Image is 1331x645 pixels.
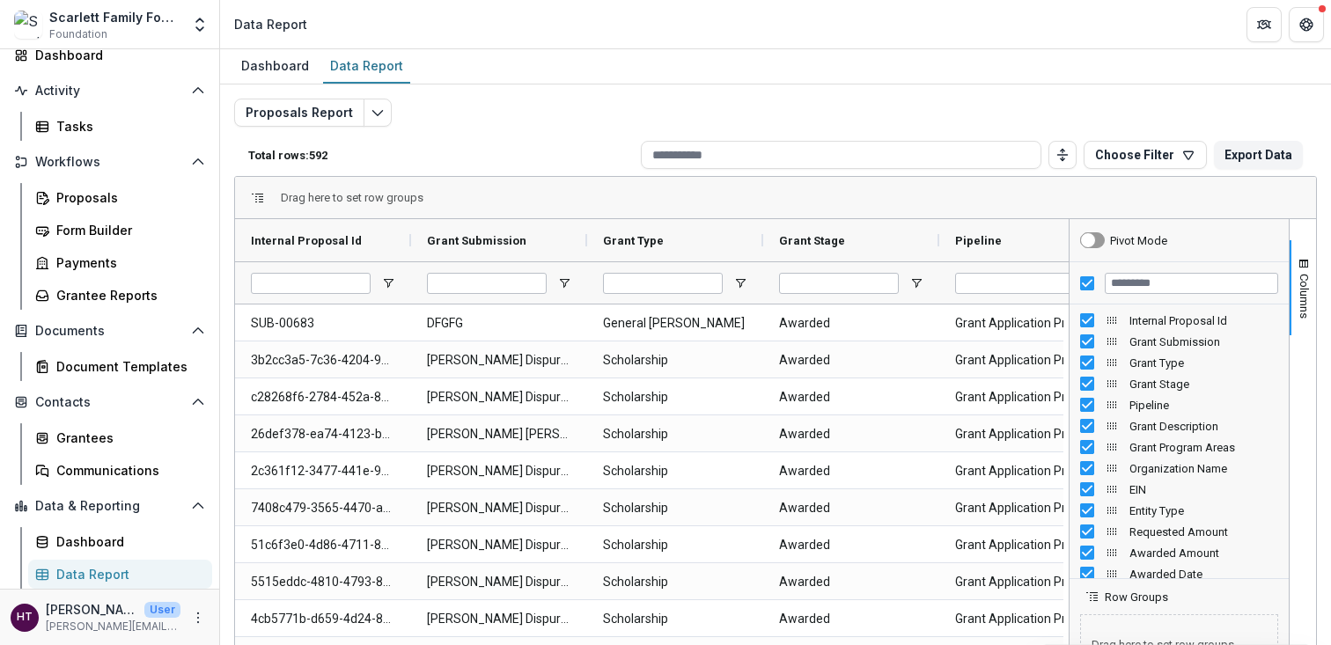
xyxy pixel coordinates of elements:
span: Awarded Date [1129,568,1278,581]
span: EIN [1129,483,1278,496]
span: Columns [1298,274,1311,319]
div: Document Templates [56,357,198,376]
span: Scholarship [603,564,747,600]
div: Awarded Amount Column [1070,542,1289,563]
input: Filter Columns Input [1105,273,1278,294]
span: [PERSON_NAME] Dispursment Request - $3496 [427,601,571,637]
p: Total rows: 592 [248,149,634,162]
div: Scarlett Family Foundation [49,8,180,26]
button: Choose Filter [1084,141,1207,169]
p: User [144,602,180,618]
a: Tasks [28,112,212,141]
span: Grant Application Process [955,490,1099,526]
button: More [188,607,209,628]
span: Grant Application Process [955,379,1099,415]
div: Requested Amount Column [1070,521,1289,542]
span: Awarded [779,453,923,489]
span: Scholarship [603,416,747,452]
div: Entity Type Column [1070,500,1289,521]
div: Grantee Reports [56,286,198,304]
div: Internal Proposal Id Column [1070,310,1289,331]
span: Contacts [35,395,184,410]
button: Open Data & Reporting [7,492,212,520]
button: Get Help [1289,7,1324,42]
span: 26def378-ea74-4123-b07a-cd730b5803ff [251,416,395,452]
span: [PERSON_NAME] Dispursment Request - $15000 [427,453,571,489]
span: DFGFG [427,305,571,341]
span: Grant Application Process [955,601,1099,637]
button: Open Contacts [7,388,212,416]
span: Scholarship [603,490,747,526]
span: 7408c479-3565-4470-a095-00a277164a90 [251,490,395,526]
div: Grant Stage Column [1070,373,1289,394]
span: Activity [35,84,184,99]
span: Grant Stage [1129,377,1278,391]
span: [PERSON_NAME] Dispursment Request - $15000 [427,490,571,526]
div: Grant Submission Column [1070,331,1289,352]
div: Dashboard [56,532,198,551]
img: Scarlett Family Foundation [14,11,42,39]
div: Communications [56,461,198,480]
span: [PERSON_NAME] [PERSON_NAME] Dispursment Request - $3819 [427,416,571,452]
input: Grant Stage Filter Input [779,273,899,294]
div: EIN Column [1070,479,1289,500]
a: Dashboard [7,40,212,70]
span: Row Groups [1105,590,1168,604]
span: Awarded [779,564,923,600]
span: 4cb5771b-d659-4d24-8fd0-c7aea93e0d22 [251,601,395,637]
span: Grant Submission [427,234,526,247]
button: Open Activity [7,77,212,105]
div: Haley Miller Test [17,612,33,623]
span: Grant Application Process [955,564,1099,600]
span: [PERSON_NAME] Dispursment Request - $3496 [427,342,571,378]
a: Data Report [28,560,212,589]
button: Open Filter Menu [557,276,571,290]
span: Documents [35,324,184,339]
span: Grant Type [603,234,664,247]
button: Proposals Report [234,99,364,127]
a: Dashboard [234,49,316,84]
a: Proposals [28,183,212,212]
div: Proposals [56,188,198,207]
a: Form Builder [28,216,212,245]
span: Grant Program Areas [1129,441,1278,454]
div: Dashboard [234,53,316,78]
span: Scholarship [603,601,747,637]
span: Pipeline [955,234,1002,247]
input: Grant Submission Filter Input [427,273,547,294]
div: Data Report [323,53,410,78]
div: Row Groups [281,191,423,204]
span: Internal Proposal Id [251,234,362,247]
span: Scholarship [603,453,747,489]
nav: breadcrumb [227,11,314,37]
span: Grant Type [1129,356,1278,370]
span: Grant Application Process [955,453,1099,489]
button: Edit selected report [364,99,392,127]
span: Awarded [779,305,923,341]
div: Data Report [234,15,307,33]
span: Scholarship [603,342,747,378]
span: Scholarship [603,379,747,415]
button: Open Filter Menu [381,276,395,290]
span: Awarded [779,379,923,415]
span: Grant Submission [1129,335,1278,348]
div: Organization Name Column [1070,458,1289,479]
span: 2c361f12-3477-441e-92b8-f033d47748f0 [251,453,395,489]
p: [PERSON_NAME][EMAIL_ADDRESS][DOMAIN_NAME] [46,619,180,634]
a: Dashboard [28,527,212,556]
span: Scholarship [603,527,747,563]
a: Communications [28,456,212,485]
input: Grant Type Filter Input [603,273,723,294]
a: Data Report [323,49,410,84]
input: Pipeline Filter Input [955,273,1075,294]
div: Tasks [56,117,198,136]
input: Internal Proposal Id Filter Input [251,273,371,294]
span: 5515eddc-4810-4793-87a1-6afa1c49c956 [251,564,395,600]
div: Pipeline Column [1070,394,1289,415]
button: Open Filter Menu [733,276,747,290]
span: Awarded Amount [1129,546,1278,560]
div: Grantees [56,429,198,447]
div: Dashboard [35,46,198,64]
a: Grantees [28,423,212,452]
button: Open Workflows [7,148,212,176]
